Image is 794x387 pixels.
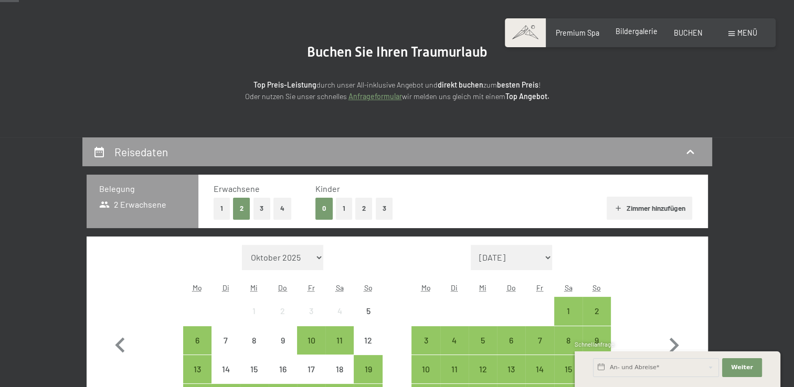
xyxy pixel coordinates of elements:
abbr: Mittwoch [250,283,258,292]
button: Weiter [722,358,762,377]
div: Anreise möglich [554,355,583,383]
div: Thu Oct 02 2025 [269,297,297,325]
abbr: Freitag [536,283,543,292]
span: Menü [737,28,757,37]
span: 2 Erwachsene [99,199,167,210]
div: Anreise nicht möglich [354,297,382,325]
div: Anreise möglich [469,326,497,354]
button: 1 [336,198,352,219]
div: Sun Oct 19 2025 [354,355,382,383]
div: Anreise möglich [583,297,611,325]
div: 12 [355,336,381,362]
button: 2 [355,198,373,219]
div: Anreise nicht möglich [325,297,354,325]
div: Fri Oct 03 2025 [297,297,325,325]
div: 1 [241,307,267,333]
div: Anreise möglich [497,355,525,383]
div: Fri Oct 17 2025 [297,355,325,383]
div: Wed Nov 05 2025 [469,326,497,354]
span: Buchen Sie Ihren Traumurlaub [307,44,488,60]
div: Anreise möglich [440,355,469,383]
span: Kinder [315,184,340,193]
h3: Belegung [99,183,186,195]
button: 3 [376,198,393,219]
div: Sun Nov 09 2025 [583,326,611,354]
abbr: Sonntag [364,283,373,292]
abbr: Dienstag [223,283,229,292]
button: Zimmer hinzufügen [607,197,692,220]
div: Fri Oct 10 2025 [297,326,325,354]
div: Tue Nov 11 2025 [440,355,469,383]
button: 0 [315,198,333,219]
div: Wed Oct 15 2025 [240,355,268,383]
div: 11 [326,336,353,362]
div: 6 [184,336,210,362]
abbr: Montag [421,283,430,292]
abbr: Samstag [336,283,344,292]
div: Thu Nov 06 2025 [497,326,525,354]
div: Anreise möglich [183,326,211,354]
div: Anreise nicht möglich [269,297,297,325]
div: Mon Oct 06 2025 [183,326,211,354]
div: Anreise nicht möglich [211,355,240,383]
div: 8 [555,336,581,362]
div: Sat Nov 01 2025 [554,297,583,325]
div: 3 [412,336,439,362]
div: Anreise möglich [411,326,440,354]
span: Weiter [731,363,753,372]
div: Sun Oct 05 2025 [354,297,382,325]
div: Tue Oct 07 2025 [211,326,240,354]
div: Anreise nicht möglich [297,355,325,383]
abbr: Mittwoch [479,283,486,292]
h2: Reisedaten [114,145,168,158]
div: 5 [470,336,496,362]
div: Mon Nov 03 2025 [411,326,440,354]
div: Mon Oct 13 2025 [183,355,211,383]
div: 7 [213,336,239,362]
span: Erwachsene [214,184,260,193]
div: Sun Oct 12 2025 [354,326,382,354]
div: Sat Oct 18 2025 [325,355,354,383]
div: 10 [298,336,324,362]
div: Fri Nov 07 2025 [525,326,554,354]
div: Anreise möglich [469,355,497,383]
div: 7 [526,336,553,362]
span: Schnellanfrage [575,341,614,348]
a: Premium Spa [556,28,599,37]
div: Anreise nicht möglich [269,355,297,383]
div: Anreise nicht möglich [240,355,268,383]
div: Sat Nov 15 2025 [554,355,583,383]
div: 4 [326,307,353,333]
div: 3 [298,307,324,333]
div: Anreise möglich [525,355,554,383]
div: Anreise möglich [325,326,354,354]
div: Sat Oct 04 2025 [325,297,354,325]
div: 2 [584,307,610,333]
div: 6 [498,336,524,362]
button: 1 [214,198,230,219]
strong: Top Angebot. [505,92,549,101]
abbr: Donnerstag [278,283,287,292]
div: Wed Nov 12 2025 [469,355,497,383]
strong: besten Preis [497,80,538,89]
div: Anreise nicht möglich [240,297,268,325]
abbr: Donnerstag [507,283,516,292]
div: Thu Oct 16 2025 [269,355,297,383]
abbr: Sonntag [592,283,601,292]
div: 9 [270,336,296,362]
span: Bildergalerie [616,27,658,36]
div: Anreise nicht möglich [297,297,325,325]
div: Tue Nov 04 2025 [440,326,469,354]
button: 4 [273,198,291,219]
div: Anreise möglich [183,355,211,383]
div: Anreise nicht möglich [269,326,297,354]
div: Fri Nov 14 2025 [525,355,554,383]
abbr: Samstag [564,283,572,292]
div: Anreise möglich [554,326,583,354]
abbr: Dienstag [451,283,458,292]
div: Mon Nov 10 2025 [411,355,440,383]
a: BUCHEN [674,28,703,37]
div: Anreise möglich [583,326,611,354]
